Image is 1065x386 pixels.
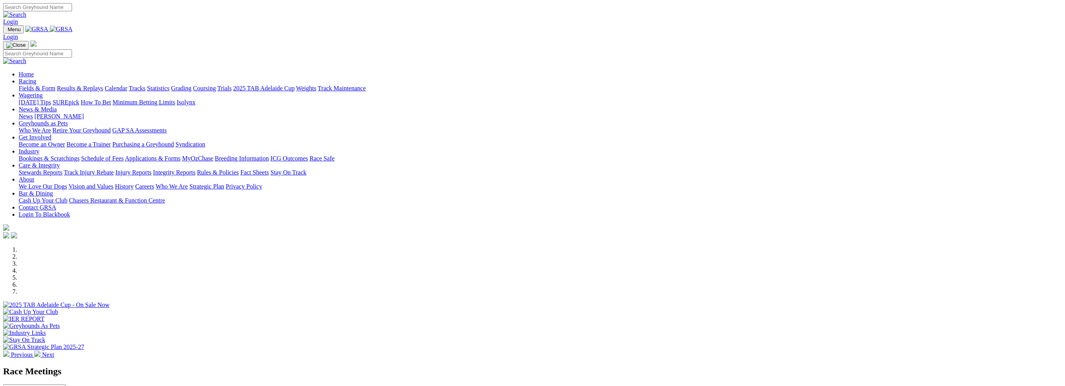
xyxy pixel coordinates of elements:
img: Industry Links [3,330,46,337]
div: Industry [19,155,1062,162]
a: Chasers Restaurant & Function Centre [69,197,165,204]
a: Track Injury Rebate [64,169,114,176]
a: Fields & Form [19,85,55,92]
a: Minimum Betting Limits [112,99,175,106]
a: [PERSON_NAME] [34,113,84,120]
a: Login [3,18,18,25]
input: Search [3,49,72,58]
a: Next [34,351,54,358]
a: How To Bet [81,99,111,106]
img: Search [3,58,26,65]
img: twitter.svg [11,232,17,238]
a: Retire Your Greyhound [53,127,111,134]
a: Weights [296,85,316,92]
a: Cash Up Your Club [19,197,67,204]
a: Rules & Policies [197,169,239,176]
a: Login [3,33,18,40]
img: chevron-left-pager-white.svg [3,351,9,357]
a: Breeding Information [215,155,269,162]
img: GRSA [25,26,48,33]
input: Search [3,3,72,11]
img: Stay On Track [3,337,45,344]
img: Search [3,11,26,18]
a: Schedule of Fees [81,155,123,162]
a: We Love Our Dogs [19,183,67,190]
a: Isolynx [177,99,195,106]
span: Previous [11,351,33,358]
img: GRSA Strategic Plan 2025-27 [3,344,84,351]
a: 2025 TAB Adelaide Cup [233,85,295,92]
button: Toggle navigation [3,41,29,49]
a: Vision and Values [68,183,113,190]
a: Home [19,71,34,78]
img: logo-grsa-white.png [30,41,37,47]
a: Purchasing a Greyhound [112,141,174,148]
a: Tracks [129,85,146,92]
a: News [19,113,33,120]
a: Coursing [193,85,216,92]
a: History [115,183,133,190]
div: Get Involved [19,141,1062,148]
div: Wagering [19,99,1062,106]
a: Stay On Track [270,169,306,176]
a: Who We Are [156,183,188,190]
a: Stewards Reports [19,169,62,176]
a: Wagering [19,92,43,99]
img: Close [6,42,26,48]
a: GAP SA Assessments [112,127,167,134]
img: chevron-right-pager-white.svg [34,351,40,357]
a: Bookings & Scratchings [19,155,79,162]
div: News & Media [19,113,1062,120]
a: Contact GRSA [19,204,56,211]
a: Track Maintenance [318,85,366,92]
img: IER REPORT [3,315,44,323]
a: Bar & Dining [19,190,53,197]
a: Grading [171,85,191,92]
a: Race Safe [309,155,334,162]
h2: Race Meetings [3,366,1062,377]
a: Care & Integrity [19,162,60,169]
img: GRSA [50,26,73,33]
a: Fact Sheets [240,169,269,176]
a: About [19,176,34,183]
a: Statistics [147,85,170,92]
a: MyOzChase [182,155,213,162]
a: Careers [135,183,154,190]
a: Syndication [175,141,205,148]
a: SUREpick [53,99,79,106]
a: News & Media [19,106,57,113]
a: Become a Trainer [67,141,111,148]
a: Strategic Plan [189,183,224,190]
div: Racing [19,85,1062,92]
a: Injury Reports [115,169,151,176]
div: Greyhounds as Pets [19,127,1062,134]
div: About [19,183,1062,190]
a: Results & Replays [57,85,103,92]
a: Who We Are [19,127,51,134]
a: Integrity Reports [153,169,195,176]
img: facebook.svg [3,232,9,238]
div: Bar & Dining [19,197,1062,204]
a: [DATE] Tips [19,99,51,106]
a: Industry [19,148,39,155]
a: Privacy Policy [226,183,262,190]
a: Previous [3,351,34,358]
a: Applications & Forms [125,155,181,162]
div: Care & Integrity [19,169,1062,176]
img: Greyhounds As Pets [3,323,60,330]
span: Menu [8,26,21,32]
a: ICG Outcomes [270,155,308,162]
img: logo-grsa-white.png [3,224,9,231]
a: Get Involved [19,134,51,141]
a: Trials [217,85,232,92]
img: 2025 TAB Adelaide Cup - On Sale Now [3,301,110,308]
a: Become an Owner [19,141,65,148]
button: Toggle navigation [3,25,24,33]
a: Greyhounds as Pets [19,120,68,127]
span: Next [42,351,54,358]
a: Calendar [105,85,127,92]
a: Login To Blackbook [19,211,70,218]
a: Racing [19,78,36,85]
img: Cash Up Your Club [3,308,58,315]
